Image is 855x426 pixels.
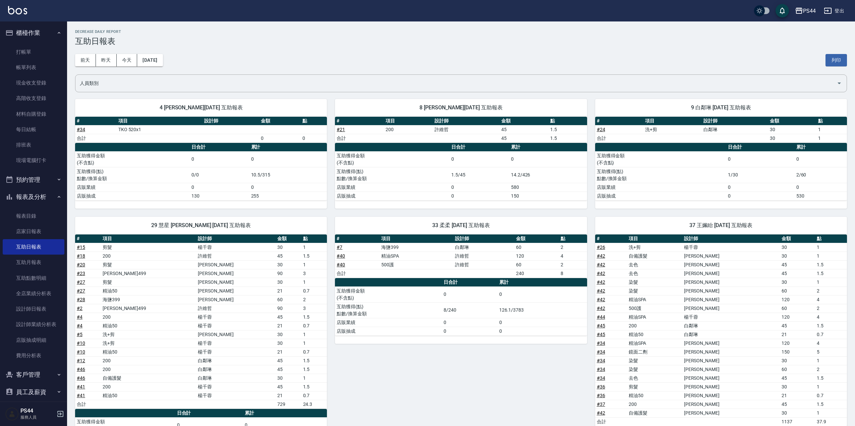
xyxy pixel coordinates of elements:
[549,134,587,143] td: 1.5
[83,104,319,111] span: 4 [PERSON_NAME][DATE] 互助報表
[337,253,345,259] a: #40
[75,54,96,66] button: 前天
[75,151,190,167] td: 互助獲得金額 (不含點)
[77,262,85,267] a: #20
[335,234,587,278] table: a dense table
[301,269,327,278] td: 3
[335,318,442,327] td: 店販業績
[498,327,587,335] td: 0
[276,234,301,243] th: 金額
[726,167,795,183] td: 1/30
[335,117,384,125] th: #
[77,279,85,285] a: #27
[196,260,275,269] td: [PERSON_NAME]
[595,234,627,243] th: #
[450,192,509,200] td: 0
[682,269,780,278] td: [PERSON_NAME]
[549,117,587,125] th: 點
[78,77,834,89] input: 人員名稱
[780,295,815,304] td: 120
[384,117,433,125] th: 項目
[453,252,514,260] td: 許維哲
[77,340,85,346] a: #10
[597,323,605,328] a: #45
[335,117,587,143] table: a dense table
[335,143,587,201] table: a dense table
[380,252,453,260] td: 精油SPA
[768,117,816,125] th: 金額
[3,366,64,383] button: 客戶管理
[682,295,780,304] td: [PERSON_NAME]
[77,127,85,132] a: #34
[768,134,816,143] td: 30
[597,393,605,398] a: #36
[3,208,64,224] a: 報表目錄
[595,143,847,201] table: a dense table
[768,125,816,134] td: 30
[514,269,559,278] td: 240
[335,286,442,302] td: 互助獲得金額 (不含點)
[514,234,559,243] th: 金額
[77,332,82,337] a: #5
[3,239,64,255] a: 互助日報表
[75,117,327,143] table: a dense table
[780,313,815,321] td: 120
[276,295,301,304] td: 60
[335,302,442,318] td: 互助獲得(點) 點數/換算金額
[276,269,301,278] td: 90
[453,243,514,252] td: 白鄰琳
[75,183,190,192] td: 店販業績
[498,278,587,287] th: 累計
[834,78,845,89] button: Open
[75,30,847,34] h2: Decrease Daily Report
[77,245,85,250] a: #15
[559,260,587,269] td: 2
[249,151,327,167] td: 0
[795,192,847,200] td: 530
[276,321,301,330] td: 21
[75,134,117,143] td: 合計
[335,167,450,183] td: 互助獲得(點) 點數/換算金額
[301,243,327,252] td: 1
[3,286,64,301] a: 全店業績分析表
[75,234,327,409] table: a dense table
[3,188,64,206] button: 報表及分析
[500,117,549,125] th: 金額
[780,234,815,243] th: 金額
[597,367,605,372] a: #34
[77,271,85,276] a: #23
[301,304,327,313] td: 3
[380,243,453,252] td: 海鹽399
[77,349,85,355] a: #10
[101,313,196,321] td: 200
[559,234,587,243] th: 點
[682,234,780,243] th: 設計師
[301,134,327,143] td: 0
[776,4,789,17] button: save
[450,167,509,183] td: 1.5/45
[597,349,605,355] a: #34
[442,327,498,335] td: 0
[514,252,559,260] td: 120
[627,252,682,260] td: 自備護髮
[815,321,847,330] td: 1.5
[597,279,605,285] a: #42
[726,183,795,192] td: 0
[137,54,163,66] button: [DATE]
[702,117,768,125] th: 設計師
[301,278,327,286] td: 1
[335,134,384,143] td: 合計
[453,234,514,243] th: 設計師
[190,151,249,167] td: 0
[3,44,64,60] a: 打帳單
[276,243,301,252] td: 30
[627,269,682,278] td: 去色
[259,134,301,143] td: 0
[75,37,847,46] h3: 互助日報表
[75,192,190,200] td: 店販抽成
[597,306,605,311] a: #42
[301,295,327,304] td: 2
[643,117,702,125] th: 項目
[301,260,327,269] td: 1
[337,127,345,132] a: #21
